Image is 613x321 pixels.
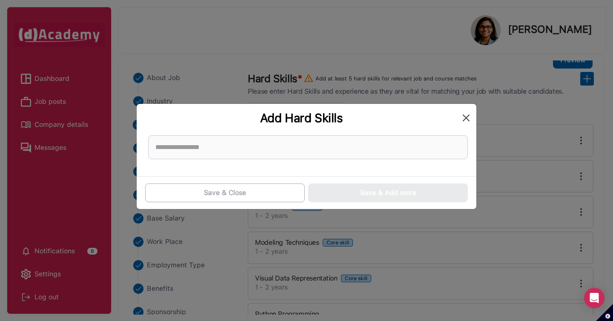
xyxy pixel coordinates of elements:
div: Save & Close [204,188,246,198]
button: Set cookie preferences [596,304,613,321]
div: Save & Add more [360,188,416,198]
button: Save & Close [145,183,305,202]
button: Close [459,111,473,125]
div: Open Intercom Messenger [584,288,604,308]
div: Add Hard Skills [143,111,459,125]
button: Save & Add more [308,183,468,202]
